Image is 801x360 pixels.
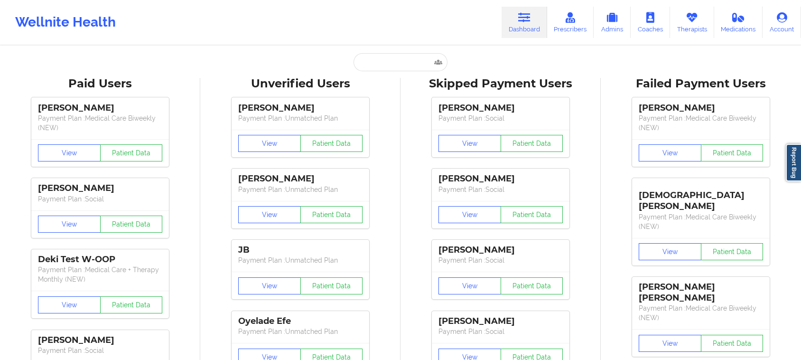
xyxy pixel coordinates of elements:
div: Skipped Payment Users [407,76,594,91]
div: [PERSON_NAME] [438,245,563,256]
button: View [238,135,301,152]
button: Patient Data [300,135,363,152]
div: [PERSON_NAME] [438,316,563,327]
a: Therapists [670,7,714,38]
div: Unverified Users [207,76,394,91]
p: Payment Plan : Social [38,346,162,355]
button: Patient Data [501,135,563,152]
p: Payment Plan : Medical Care + Therapy Monthly (NEW) [38,265,162,284]
button: Patient Data [100,296,163,313]
div: JB [238,245,363,256]
div: [PERSON_NAME] [PERSON_NAME] [639,282,763,303]
button: Patient Data [100,144,163,161]
button: View [639,335,701,352]
button: Patient Data [701,243,764,260]
button: View [238,277,301,294]
p: Payment Plan : Medical Care Biweekly (NEW) [639,303,763,322]
button: Patient Data [300,206,363,223]
button: View [38,144,101,161]
p: Payment Plan : Medical Care Biweekly (NEW) [639,212,763,231]
div: [PERSON_NAME] [639,103,763,114]
div: [PERSON_NAME] [38,103,162,114]
button: View [38,296,101,313]
div: Failed Payment Users [607,76,794,91]
div: [DEMOGRAPHIC_DATA][PERSON_NAME] [639,183,763,212]
button: View [438,206,501,223]
button: Patient Data [701,335,764,352]
p: Payment Plan : Unmatched Plan [238,327,363,336]
p: Payment Plan : Social [38,194,162,204]
p: Payment Plan : Social [438,114,563,123]
div: Oyelade Efe [238,316,363,327]
p: Payment Plan : Social [438,185,563,194]
div: [PERSON_NAME] [438,103,563,114]
p: Payment Plan : Medical Care Biweekly (NEW) [639,114,763,133]
div: [PERSON_NAME] [238,173,363,184]
a: Report Bug [786,144,801,181]
div: [PERSON_NAME] [38,183,162,194]
button: Patient Data [100,216,163,233]
a: Medications [714,7,763,38]
a: Admins [594,7,631,38]
p: Payment Plan : Social [438,327,563,336]
div: [PERSON_NAME] [38,335,162,346]
div: [PERSON_NAME] [238,103,363,114]
p: Payment Plan : Unmatched Plan [238,256,363,265]
div: Deki Test W-OOP [38,254,162,265]
div: Paid Users [7,76,194,91]
button: Patient Data [701,144,764,161]
a: Dashboard [502,7,547,38]
button: Patient Data [300,277,363,294]
button: View [639,243,701,260]
p: Payment Plan : Unmatched Plan [238,185,363,194]
p: Payment Plan : Medical Care Biweekly (NEW) [38,114,162,133]
button: View [639,144,701,161]
a: Coaches [631,7,670,38]
p: Payment Plan : Unmatched Plan [238,114,363,123]
button: View [38,216,101,233]
button: Patient Data [501,206,563,223]
a: Prescribers [547,7,594,38]
button: View [438,277,501,294]
div: [PERSON_NAME] [438,173,563,184]
button: Patient Data [501,277,563,294]
p: Payment Plan : Social [438,256,563,265]
a: Account [763,7,801,38]
button: View [238,206,301,223]
button: View [438,135,501,152]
